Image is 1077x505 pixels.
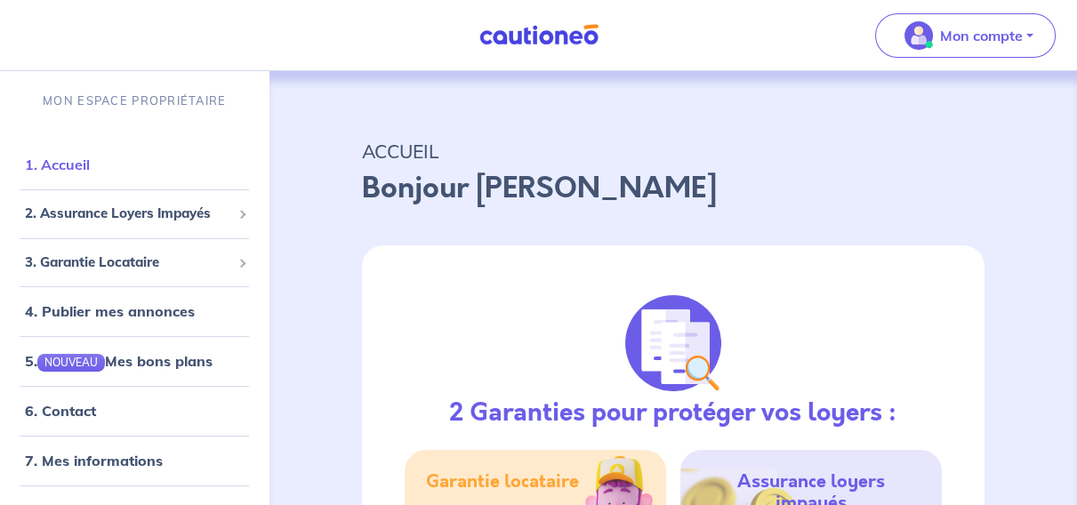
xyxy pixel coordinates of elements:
div: 5.NOUVEAUMes bons plans [7,343,262,379]
button: illu_account_valid_menu.svgMon compte [875,13,1056,58]
a: 1. Accueil [25,156,90,173]
a: 6. Contact [25,402,96,420]
h5: Garantie locataire [426,471,579,493]
img: Cautioneo [472,24,606,46]
div: 2. Assurance Loyers Impayés [7,196,262,231]
div: 7. Mes informations [7,443,262,478]
a: 7. Mes informations [25,452,163,469]
a: 5.NOUVEAUMes bons plans [25,352,213,370]
div: 6. Contact [7,393,262,429]
img: justif-loupe [625,295,721,391]
h3: 2 Garanties pour protéger vos loyers : [449,398,896,429]
img: illu_account_valid_menu.svg [904,21,933,50]
div: 4. Publier mes annonces [7,293,262,329]
span: 3. Garantie Locataire [25,252,231,273]
a: 4. Publier mes annonces [25,302,195,320]
p: Mon compte [940,25,1023,46]
p: ACCUEIL [362,135,985,167]
span: 2. Assurance Loyers Impayés [25,204,231,224]
p: Bonjour [PERSON_NAME] [362,167,985,210]
div: 3. Garantie Locataire [7,245,262,280]
div: 1. Accueil [7,147,262,182]
p: MON ESPACE PROPRIÉTAIRE [43,92,226,109]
